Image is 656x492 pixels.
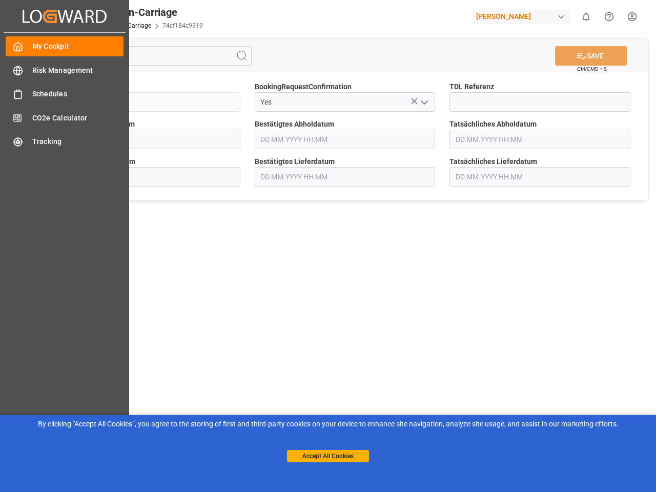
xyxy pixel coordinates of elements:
button: show 0 new notifications [575,5,598,28]
input: DD.MM.YYYY HH:MM [59,167,240,187]
input: DD.MM.YYYY HH:MM [255,167,436,187]
span: My Cockpit [32,41,124,52]
span: Risk Management [32,65,124,76]
span: Schedules [32,89,124,99]
button: Help Center [598,5,621,28]
a: CO2e Calculator [6,108,124,128]
span: Bestätigtes Lieferdatum [255,156,335,167]
span: CO2e Calculator [32,113,124,124]
input: DD.MM.YYYY HH:MM [449,130,630,149]
span: Ctrl/CMD + S [577,65,607,73]
span: BookingRequestConfirmation [255,81,352,92]
span: Bestätigtes Abholdatum [255,119,334,130]
input: DD.MM.YYYY HH:MM [449,167,630,187]
span: Tatsächliches Lieferdatum [449,156,537,167]
div: By clicking "Accept All Cookies”, you agree to the storing of first and third-party cookies on yo... [7,419,649,429]
span: TDL Referenz [449,81,494,92]
a: My Cockpit [6,36,124,56]
span: Tracking [32,136,124,147]
div: [PERSON_NAME] [472,9,570,24]
button: SAVE [555,46,627,66]
input: Search Fields [47,46,252,66]
button: [PERSON_NAME] [472,7,575,26]
input: DD.MM.YYYY HH:MM [255,130,436,149]
a: Schedules [6,84,124,104]
button: open menu [416,94,432,110]
button: Accept All Cookies [287,450,369,462]
input: DD.MM.YYYY HH:MM [59,130,240,149]
span: Tatsächliches Abholdatum [449,119,537,130]
a: Tracking [6,132,124,152]
a: Risk Management [6,60,124,80]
